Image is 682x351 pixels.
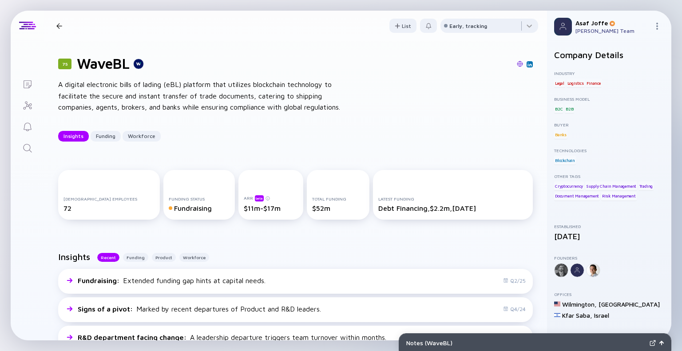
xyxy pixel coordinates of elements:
div: Marked by recent departures of Product and R&D leaders. [78,305,321,313]
button: Workforce [179,253,209,262]
div: Fundraising [169,204,229,212]
div: Offices [554,292,664,297]
span: R&D department facing change : [78,333,188,341]
div: Debt Financing, $2.2m, [DATE] [378,204,527,212]
img: WaveBL Website [517,61,523,67]
a: Search [11,137,44,158]
div: [PERSON_NAME] Team [575,28,650,34]
div: Workforce [123,129,161,143]
div: Logistics [567,79,585,87]
div: Israel [594,312,609,319]
div: Established [554,224,664,229]
div: Banks [554,130,567,139]
div: [DATE] [554,232,664,241]
div: B2B [565,104,574,113]
div: Cryptocurrency [554,181,584,190]
div: Buyer [554,122,664,127]
div: Total Funding [312,196,364,201]
div: Q2/25 [503,277,526,284]
a: Reminders [11,115,44,137]
img: Open Notes [659,341,664,345]
button: List [389,19,416,33]
div: A digital electronic bills of lading (eBL) platform that utilizes blockchain technology to facili... [58,79,342,113]
h2: Insights [58,252,90,262]
div: Extended funding gap hints at capital needs. [78,276,266,284]
div: B2C [554,104,563,113]
div: Wilmington , [562,300,597,308]
button: Workforce [123,131,161,142]
div: Finance [586,79,602,87]
h2: Company Details [554,50,664,60]
button: Insights [58,131,89,142]
div: Kfar Saba , [562,312,592,319]
div: Business Model [554,96,664,102]
div: Legal [554,79,565,87]
div: Supply Chain Management [585,181,637,190]
div: Blockchain [554,156,576,165]
div: 75 [58,59,71,69]
div: $11m-$17m [244,204,298,212]
div: Document Management [554,192,600,201]
button: Funding [123,253,148,262]
a: Investor Map [11,94,44,115]
button: Product [152,253,176,262]
div: [DEMOGRAPHIC_DATA] Employees [63,196,155,201]
div: Industry [554,71,664,76]
div: Latest Funding [378,196,527,201]
span: Fundraising : [78,276,121,284]
div: $52m [312,204,364,212]
div: ARR [244,195,298,201]
img: Menu [654,23,661,30]
div: Early, tracking [449,23,487,29]
div: Asaf Joffe [575,19,650,27]
div: Other Tags [554,174,664,179]
div: beta [255,195,264,201]
div: Insights [58,129,89,143]
img: Profile Picture [554,18,572,35]
div: 72 [63,204,155,212]
div: A leadership departure triggers team turnover within months. [78,333,386,341]
a: Lists [11,73,44,94]
div: Funding Status [169,196,229,201]
div: Technologies [554,148,664,153]
button: Funding [91,131,121,142]
div: Notes ( WaveBL ) [406,339,646,347]
div: [GEOGRAPHIC_DATA] [599,300,660,308]
button: Recent [97,253,119,262]
img: Israel Flag [554,312,560,318]
div: Trading [638,181,654,190]
div: Q4/24 [503,306,526,312]
img: WaveBL Linkedin Page [527,62,532,67]
div: Founders [554,255,664,260]
span: Signs of a pivot : [78,305,135,313]
div: Funding [91,129,121,143]
h1: WaveBL [77,55,130,72]
div: Risk Management [601,192,637,201]
img: Expand Notes [650,340,656,346]
img: United States Flag [554,301,560,307]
